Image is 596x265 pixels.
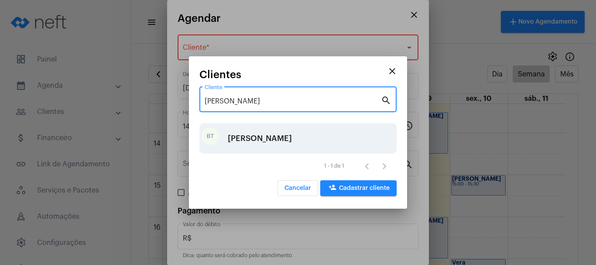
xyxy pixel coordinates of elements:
[228,125,292,151] div: [PERSON_NAME]
[324,163,344,169] div: 1 - 1 de 1
[376,157,393,175] button: Próxima página
[284,185,311,191] span: Cancelar
[381,95,391,105] mat-icon: search
[199,69,241,80] span: Clientes
[327,185,390,191] span: Cadastrar cliente
[327,183,338,194] mat-icon: person_add
[205,97,381,105] input: Pesquisar cliente
[387,66,397,76] mat-icon: close
[202,127,219,145] div: BT
[277,180,318,196] button: Cancelar
[358,157,376,175] button: Página anterior
[320,180,397,196] button: Cadastrar cliente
